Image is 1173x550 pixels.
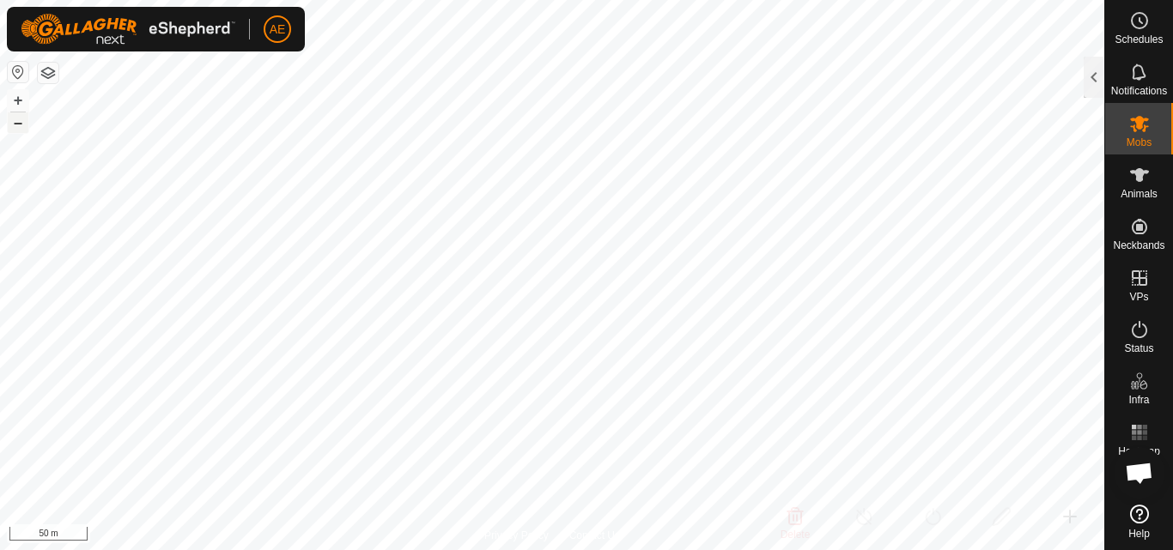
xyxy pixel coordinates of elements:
button: – [8,112,28,133]
img: Gallagher Logo [21,14,235,45]
span: Help [1128,529,1150,539]
a: Help [1105,498,1173,546]
span: Animals [1121,189,1158,199]
span: AE [270,21,286,39]
button: Map Layers [38,63,58,83]
span: Infra [1128,395,1149,405]
button: Reset Map [8,62,28,82]
span: Heatmap [1118,446,1160,456]
button: + [8,90,28,111]
span: Schedules [1115,34,1163,45]
span: Neckbands [1113,240,1164,251]
span: Notifications [1111,86,1167,96]
span: Mobs [1127,137,1152,148]
span: Status [1124,343,1153,354]
span: VPs [1129,292,1148,302]
a: Privacy Policy [484,528,549,543]
a: Contact Us [569,528,620,543]
a: Open chat [1114,447,1165,499]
